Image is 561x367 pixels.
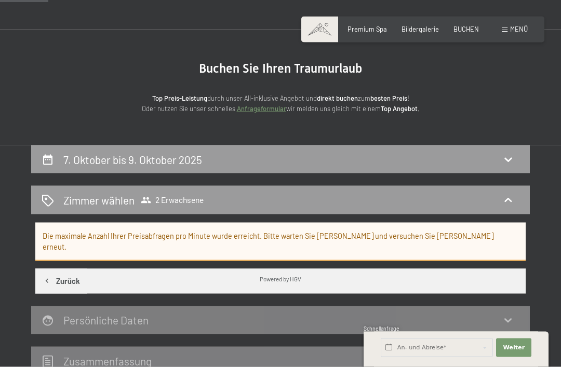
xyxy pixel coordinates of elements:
span: Weiter [503,344,525,352]
span: Menü [510,25,528,33]
a: Bildergalerie [402,25,439,33]
strong: Top Angebot. [381,104,420,113]
a: BUCHEN [453,25,479,33]
strong: besten Preis [370,94,407,102]
p: durch unser All-inklusive Angebot und zum ! Oder nutzen Sie unser schnelles wir melden uns gleich... [73,93,488,114]
h2: Persönliche Daten [63,314,149,327]
h2: 7. Oktober bis 9. Oktober 2025 [63,153,202,166]
a: Premium Spa [348,25,387,33]
button: Weiter [496,338,531,357]
span: Buchen Sie Ihren Traumurlaub [199,61,362,76]
span: 2 Erwachsene [141,195,204,206]
strong: Top Preis-Leistung [152,94,207,102]
div: Die maximale Anzahl Ihrer Preisabfragen pro Minute wurde erreicht. Bitte warten Sie [PERSON_NAME]... [35,223,526,261]
h2: Zimmer wählen [63,193,135,208]
a: Anfrageformular [237,104,286,113]
strong: direkt buchen [317,94,358,102]
span: Schnellanfrage [364,325,399,332]
button: Zurück [35,269,87,294]
div: Powered by HGV [260,275,301,283]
